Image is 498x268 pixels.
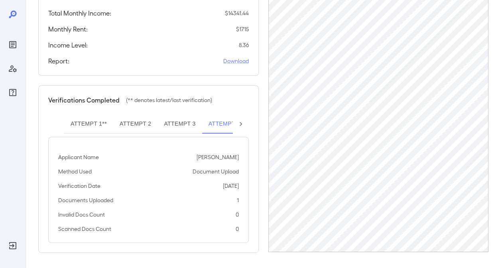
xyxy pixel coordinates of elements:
h5: Verifications Completed [48,95,120,105]
h5: Total Monthly Income: [48,8,111,18]
p: 8.36 [239,41,249,49]
p: 1 [237,196,239,204]
div: Reports [6,38,19,51]
h5: Report: [48,56,69,66]
p: Verification Date [58,182,100,190]
p: 0 [236,211,239,219]
button: Attempt 1** [64,114,113,134]
p: Scanned Docs Count [58,225,111,233]
p: 0 [236,225,239,233]
div: Log Out [6,239,19,252]
p: $ 1715 [236,25,249,33]
p: [DATE] [223,182,239,190]
p: Document Upload [193,167,239,175]
button: Attempt 4** [202,114,251,134]
button: Attempt 2 [113,114,157,134]
h5: Monthly Rent: [48,24,88,34]
p: Documents Uploaded [58,196,113,204]
h5: Income Level: [48,40,88,50]
p: [PERSON_NAME] [197,153,239,161]
p: Applicant Name [58,153,99,161]
div: Manage Users [6,62,19,75]
a: Download [223,57,249,65]
p: (** denotes latest/last verification) [126,96,212,104]
p: Method Used [58,167,92,175]
p: Invalid Docs Count [58,211,105,219]
button: Attempt 3 [157,114,202,134]
p: $ 14341.44 [225,9,249,17]
div: FAQ [6,86,19,99]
